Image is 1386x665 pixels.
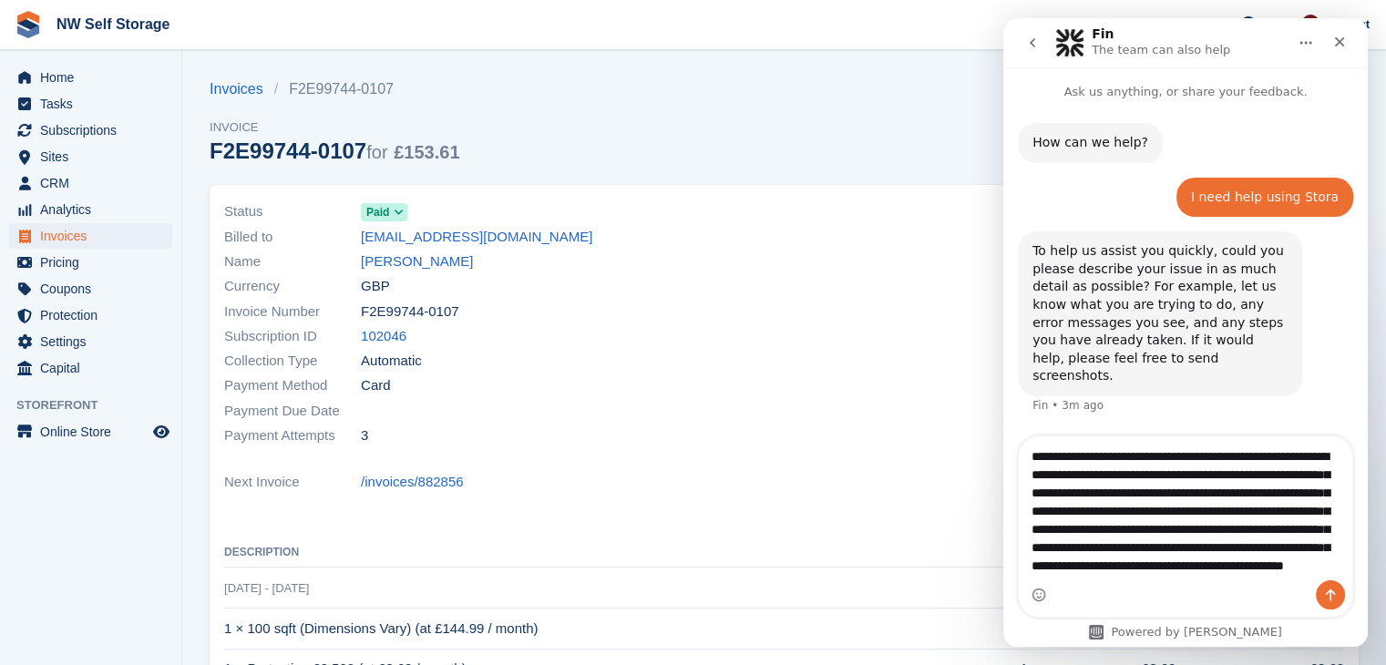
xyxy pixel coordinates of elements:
span: Card [361,375,391,396]
span: Protection [40,302,149,328]
td: 1 × 100 sqft (Dimensions Vary) (at £144.99 / month) [224,609,974,650]
span: Subscription ID [224,326,361,347]
a: menu [9,170,172,196]
a: Paid [361,201,407,222]
a: menu [9,302,172,328]
iframe: Intercom live chat [1003,18,1368,647]
span: Settings [40,329,149,354]
span: Payment Due Date [224,401,361,422]
span: Invoice [210,118,459,137]
span: [DATE] - [DATE] [224,581,309,595]
span: F2E99744-0107 [361,302,459,322]
span: Automatic [361,351,422,372]
span: Analytics [40,197,149,222]
span: Payment Attempts [224,425,361,446]
a: Preview store [150,421,172,443]
span: Storefront [16,396,181,414]
span: Tasks [40,91,149,117]
a: menu [9,118,172,143]
a: menu [9,276,172,302]
span: Invoice Number [224,302,361,322]
span: Name [224,251,361,272]
span: Status [224,201,361,222]
span: Paid [366,204,389,220]
a: menu [9,355,172,381]
span: Next Invoice [224,472,361,493]
a: menu [9,144,172,169]
a: menu [9,91,172,117]
span: Create [1169,15,1206,33]
span: Collection Type [224,351,361,372]
a: Invoices [210,78,274,100]
span: Currency [224,276,361,297]
span: Sites [40,144,149,169]
img: Josh Vines [1301,15,1319,33]
span: for [366,142,387,162]
a: menu [9,419,172,445]
span: GBP [361,276,390,297]
span: £153.61 [394,142,459,162]
span: Capital [40,355,149,381]
th: Description [224,538,974,568]
span: Invoices [40,223,149,249]
img: stora-icon-8386f47178a22dfd0bd8f6a31ec36ba5ce8667c1dd55bd0f319d3a0aa187defe.svg [15,11,42,38]
a: menu [9,250,172,275]
span: Home [40,65,149,90]
span: Payment Method [224,375,361,396]
a: 102046 [361,326,406,347]
span: Help [1259,15,1285,33]
span: Billed to [224,227,361,248]
span: Account [1322,15,1370,34]
nav: breadcrumbs [210,78,459,100]
td: 1 [974,609,1028,650]
span: Online Store [40,419,149,445]
span: CRM [40,170,149,196]
a: menu [9,223,172,249]
span: Pricing [40,250,149,275]
a: menu [9,329,172,354]
a: [PERSON_NAME] [361,251,473,272]
th: QTY [974,538,1028,568]
a: menu [9,197,172,222]
div: F2E99744-0107 [210,138,459,163]
a: menu [9,65,172,90]
a: [EMAIL_ADDRESS][DOMAIN_NAME] [361,227,592,248]
a: NW Self Storage [49,9,177,39]
span: Subscriptions [40,118,149,143]
span: Coupons [40,276,149,302]
span: 3 [361,425,368,446]
a: /invoices/882856 [361,472,464,493]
